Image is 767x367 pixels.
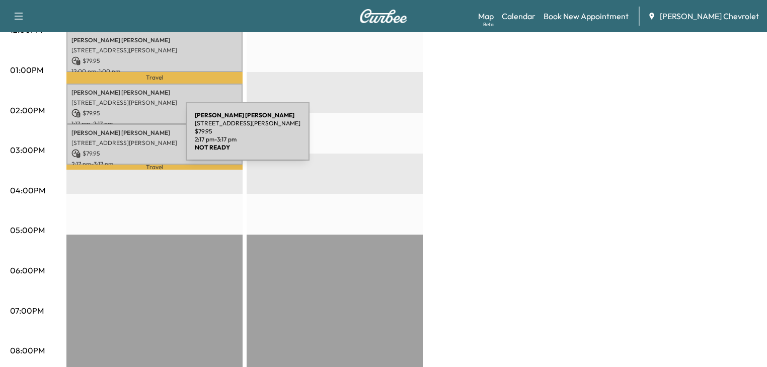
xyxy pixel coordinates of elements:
img: Curbee Logo [359,9,408,23]
span: [PERSON_NAME] Chevrolet [660,10,759,22]
p: [PERSON_NAME] [PERSON_NAME] [71,129,238,137]
p: [PERSON_NAME] [PERSON_NAME] [71,36,238,44]
p: 08:00PM [10,344,45,356]
p: [STREET_ADDRESS][PERSON_NAME] [195,119,300,127]
p: Travel [66,72,243,84]
a: MapBeta [478,10,494,22]
p: 04:00PM [10,184,45,196]
p: Travel [66,165,243,169]
p: $ 79.95 [71,109,238,118]
p: $ 79.95 [195,127,300,135]
p: [STREET_ADDRESS][PERSON_NAME] [71,139,238,147]
p: 1:17 pm - 2:17 pm [71,120,238,128]
p: 2:17 pm - 3:17 pm [71,160,238,168]
p: $ 79.95 [71,149,238,158]
p: 03:00PM [10,144,45,156]
a: Calendar [502,10,535,22]
b: [PERSON_NAME] [PERSON_NAME] [195,111,294,119]
p: 01:00PM [10,64,43,76]
div: Beta [483,21,494,28]
p: [STREET_ADDRESS][PERSON_NAME] [71,46,238,54]
p: 2:17 pm - 3:17 pm [195,135,300,143]
p: 05:00PM [10,224,45,236]
p: [STREET_ADDRESS][PERSON_NAME] [71,99,238,107]
p: 12:00 pm - 1:00 pm [71,67,238,76]
a: Book New Appointment [544,10,629,22]
b: NOT READY [195,143,230,151]
p: [PERSON_NAME] [PERSON_NAME] [71,89,238,97]
p: 02:00PM [10,104,45,116]
p: $ 79.95 [71,56,238,65]
p: 07:00PM [10,305,44,317]
p: 06:00PM [10,264,45,276]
